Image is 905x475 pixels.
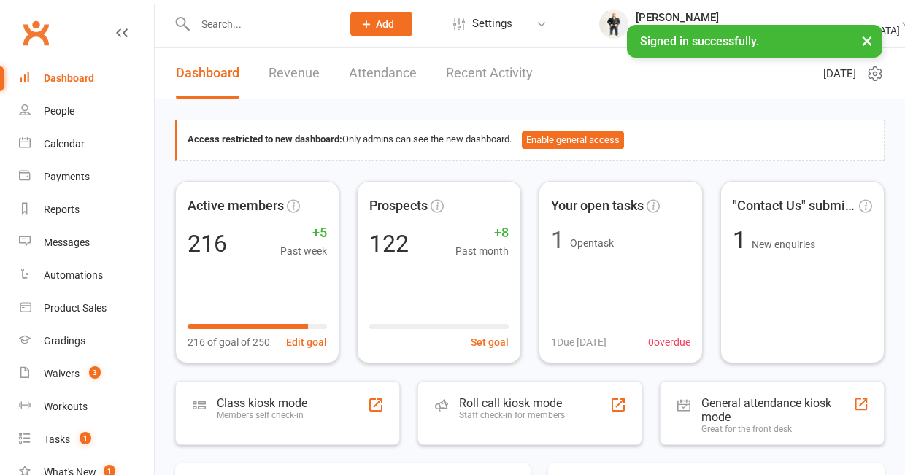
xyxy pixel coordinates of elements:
a: Recent Activity [446,48,533,99]
a: Dashboard [19,62,154,95]
a: Attendance [349,48,417,99]
span: 216 of goal of 250 [188,334,270,350]
a: People [19,95,154,128]
input: Search... [190,14,331,34]
span: Past week [280,243,327,259]
a: Gradings [19,325,154,358]
button: Set goal [471,334,509,350]
div: Traditional Brazilian Jiu Jitsu School [GEOGRAPHIC_DATA] [636,24,900,37]
div: Roll call kiosk mode [459,396,565,410]
strong: Access restricted to new dashboard: [188,134,342,144]
a: Calendar [19,128,154,161]
div: Only admins can see the new dashboard. [188,131,873,149]
div: People [44,105,74,117]
div: 216 [188,232,227,255]
a: Waivers 3 [19,358,154,390]
a: Automations [19,259,154,292]
button: Add [350,12,412,36]
span: "Contact Us" submissions [733,196,856,217]
img: thumb_image1732515240.png [599,9,628,39]
div: 1 [551,228,564,252]
div: Payments [44,171,90,182]
div: Waivers [44,368,80,379]
span: 3 [89,366,101,379]
div: Dashboard [44,72,94,84]
button: Edit goal [286,334,327,350]
button: Enable general access [522,131,624,149]
span: 1 [80,432,91,444]
span: New enquiries [752,239,815,250]
div: Staff check-in for members [459,410,565,420]
span: Active members [188,196,284,217]
a: Workouts [19,390,154,423]
div: Calendar [44,138,85,150]
a: Payments [19,161,154,193]
span: Prospects [369,196,428,217]
div: Reports [44,204,80,215]
div: General attendance kiosk mode [701,396,853,424]
span: Add [376,18,394,30]
div: Automations [44,269,103,281]
button: × [854,25,880,56]
div: Class kiosk mode [217,396,307,410]
a: Messages [19,226,154,259]
span: Settings [472,7,512,40]
div: Messages [44,236,90,248]
span: [DATE] [823,65,856,82]
a: Tasks 1 [19,423,154,456]
span: Signed in successfully. [640,34,759,48]
span: Open task [570,237,614,249]
span: Your open tasks [551,196,644,217]
div: Members self check-in [217,410,307,420]
a: Product Sales [19,292,154,325]
a: Clubworx [18,15,54,51]
div: [PERSON_NAME] [636,11,900,24]
span: +8 [455,223,509,244]
div: Great for the front desk [701,424,853,434]
span: 1 [733,226,752,254]
span: 0 overdue [648,334,690,350]
div: Tasks [44,433,70,445]
div: 122 [369,232,409,255]
div: Workouts [44,401,88,412]
a: Revenue [269,48,320,99]
span: 1 Due [DATE] [551,334,606,350]
div: Gradings [44,335,85,347]
span: Past month [455,243,509,259]
a: Reports [19,193,154,226]
div: Product Sales [44,302,107,314]
a: Dashboard [176,48,239,99]
span: +5 [280,223,327,244]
